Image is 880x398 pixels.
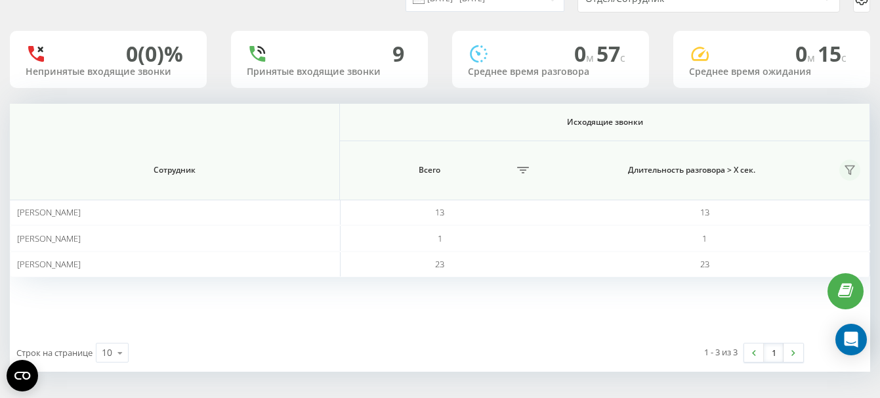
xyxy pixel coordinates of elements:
div: 9 [392,41,404,66]
button: Open CMP widget [7,360,38,391]
span: 15 [818,39,847,68]
span: 23 [435,258,444,270]
span: 57 [597,39,625,68]
span: 13 [700,206,709,218]
span: Строк на странице [16,347,93,359]
span: 13 [435,206,444,218]
span: 1 [702,232,707,244]
div: 0 (0)% [126,41,183,66]
span: [PERSON_NAME] [17,232,81,244]
span: м [586,51,597,65]
div: Open Intercom Messenger [835,324,867,355]
span: Длительность разговора > Х сек. [549,165,834,175]
div: Непринятые входящие звонки [26,66,191,77]
span: [PERSON_NAME] [17,258,81,270]
span: 0 [574,39,597,68]
div: 1 - 3 из 3 [704,345,738,359]
span: 0 [795,39,818,68]
span: c [620,51,625,65]
span: м [807,51,818,65]
div: Среднее время разговора [468,66,633,77]
span: Всего [346,165,513,175]
span: Исходящие звонки [372,117,837,127]
span: 1 [438,232,442,244]
a: 1 [764,343,784,362]
span: c [841,51,847,65]
span: [PERSON_NAME] [17,206,81,218]
span: 23 [700,258,709,270]
div: 10 [102,346,112,359]
span: Сотрудник [32,165,317,175]
div: Среднее время ожидания [689,66,854,77]
div: Принятые входящие звонки [247,66,412,77]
